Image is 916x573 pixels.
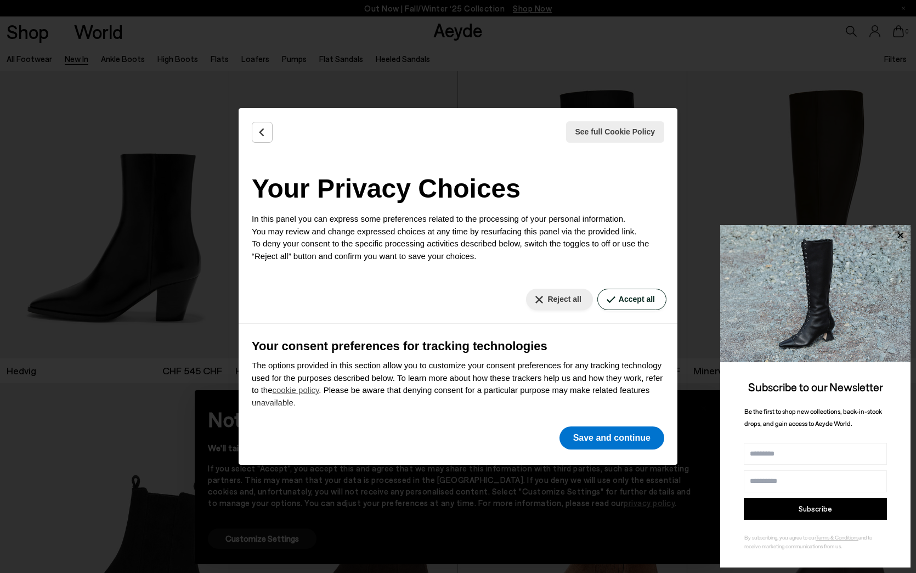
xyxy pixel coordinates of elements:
button: See full Cookie Policy [566,121,665,143]
button: Save and continue [559,426,664,450]
span: Subscribe to our Newsletter [748,380,883,394]
button: Reject all [526,289,592,310]
a: cookie policy - link opens in a new tab [273,385,319,395]
a: Terms & Conditions [816,534,858,541]
p: In this panel you can express some preferences related to the processing of your personal informa... [252,213,664,262]
img: 2a6287a1333c9a56320fd6e7b3c4a9a9.jpg [720,225,911,362]
button: Subscribe [744,498,887,520]
h2: Your Privacy Choices [252,169,664,209]
span: Be the first to shop new collections, back-in-stock drops, and gain access to Aeyde World. [744,407,882,428]
h3: Your consent preferences for tracking technologies [252,337,664,355]
span: By subscribing, you agree to our [744,534,816,541]
span: See full Cookie Policy [575,126,655,138]
button: Back [252,122,273,143]
p: The options provided in this section allow you to customize your consent preferences for any trac... [252,359,664,409]
button: Accept all [597,289,666,310]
